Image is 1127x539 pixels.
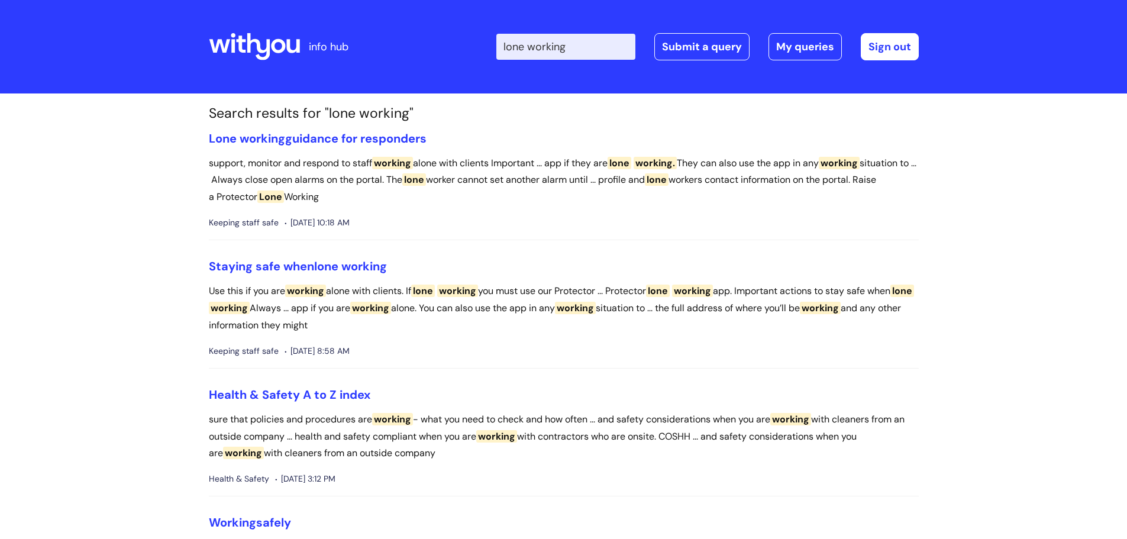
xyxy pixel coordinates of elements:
a: Staying safe whenlone working [209,259,387,274]
span: [DATE] 3:12 PM [275,472,335,486]
span: working [372,157,413,169]
span: [DATE] 8:58 AM [285,344,350,359]
a: My queries [768,33,842,60]
span: Keeping staff safe [209,215,279,230]
div: | - [496,33,919,60]
span: lone [890,285,914,297]
p: sure that policies and procedures are - what you need to check and how often ... and safety consi... [209,411,919,462]
span: working [240,131,285,146]
span: working [770,413,811,425]
span: lone [402,173,426,186]
a: Lone workingguidance for responders [209,131,427,146]
a: Sign out [861,33,919,60]
span: working [672,285,713,297]
span: working [437,285,478,297]
p: Use this if you are alone with clients. If you must use our Protector ... Protector app. Importan... [209,283,919,334]
span: working [819,157,860,169]
span: Keeping staff safe [209,344,279,359]
input: Search [496,34,635,60]
span: Working [209,515,256,530]
span: working [209,302,250,314]
span: working [476,430,517,443]
a: Submit a query [654,33,750,60]
span: working. [634,157,677,169]
p: support, monitor and respond to staff alone with clients Important ... app if they are They can a... [209,155,919,206]
span: Health & Safety [209,472,269,486]
span: working [341,259,387,274]
span: working [372,413,413,425]
span: lone [646,285,670,297]
span: working [223,447,264,459]
span: working [285,285,326,297]
span: lone [645,173,669,186]
p: info hub [309,37,348,56]
span: lone [411,285,435,297]
span: [DATE] 10:18 AM [285,215,350,230]
span: Lone [257,191,284,203]
h1: Search results for "lone working" [209,105,919,122]
span: working [350,302,391,314]
span: working [800,302,841,314]
a: Health & Safety A to Z index [209,387,370,402]
span: lone [608,157,631,169]
span: working [555,302,596,314]
span: lone [314,259,338,274]
a: Workingsafely [209,515,291,530]
span: Lone [209,131,237,146]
